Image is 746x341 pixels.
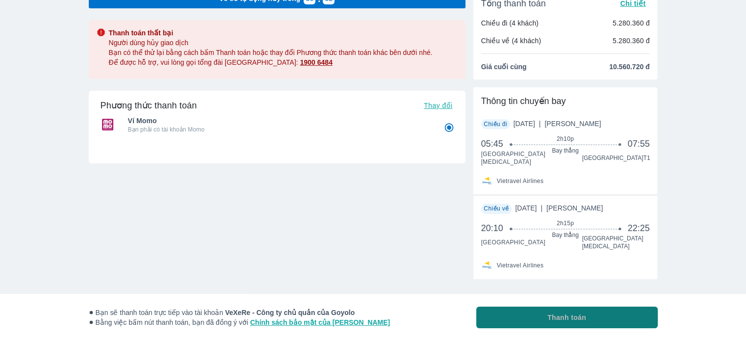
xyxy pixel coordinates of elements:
[613,36,650,46] p: 5.280.360 đ
[514,119,601,129] span: [DATE]
[128,116,430,126] span: Ví Momo
[511,219,619,227] span: 2h15p
[89,308,390,317] span: Bạn sẽ thanh toán trực tiếp vào tài khoản
[109,58,333,66] span: Để được hỗ trợ, vui lòng gọi tổng đài [GEOGRAPHIC_DATA]:
[109,28,433,38] span: Thanh toán thất bại
[546,204,603,212] span: [PERSON_NAME]
[97,28,105,37] img: alert
[627,222,649,234] span: 22:25
[539,120,541,128] span: |
[481,95,650,107] div: Thông tin chuyến bay
[128,126,430,133] p: Bạn phải có tài khoản Momo
[109,38,433,57] span: Người dùng hủy giao dịch Bạn có thể thử lại bằng cách bấm Thanh toán hoặc thay đổi Phương thức th...
[101,100,197,111] h6: Phương thức thanh toán
[481,138,512,150] span: 05:45
[300,57,333,67] a: 1900 6484
[540,204,542,212] span: |
[101,119,115,131] img: Ví Momo
[225,309,355,316] strong: VeXeRe - Công ty chủ quản của Goyolo
[89,317,390,327] span: Bằng việc bấm nút thanh toán, bạn đã đồng ý với
[544,120,601,128] span: [PERSON_NAME]
[511,135,619,143] span: 2h10p
[627,138,649,150] span: 07:55
[515,203,603,213] span: [DATE]
[476,307,658,328] button: Thanh toán
[250,318,390,326] a: Chính sách bảo mật của [PERSON_NAME]
[582,154,649,162] span: [GEOGRAPHIC_DATA] T1
[481,62,527,72] span: Giá cuối cùng
[420,99,456,112] button: Thay đổi
[481,222,512,234] span: 20:10
[511,147,619,155] span: Bay thẳng
[497,262,544,269] span: Vietravel Airlines
[481,36,541,46] p: Chiều về (4 khách)
[424,102,452,109] span: Thay đổi
[511,231,619,239] span: Bay thẳng
[547,313,586,322] span: Thanh toán
[101,113,454,136] div: Ví MomoVí MomoBạn phải có tài khoản Momo
[481,18,539,28] p: Chiều đi (4 khách)
[613,18,650,28] p: 5.280.360 đ
[609,62,650,72] span: 10.560.720 đ
[497,177,544,185] span: Vietravel Airlines
[484,121,507,128] span: Chiều đi
[484,205,509,212] span: Chiều về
